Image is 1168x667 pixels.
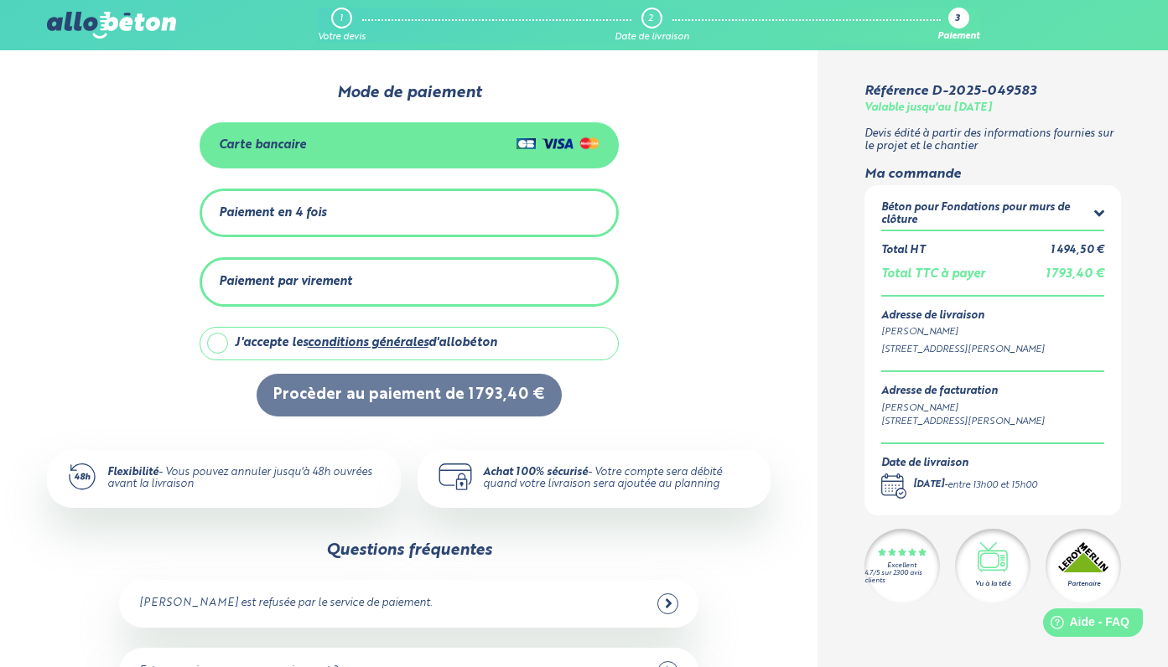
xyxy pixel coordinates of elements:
div: Adresse de livraison [881,310,1104,323]
div: [STREET_ADDRESS][PERSON_NAME] [881,343,1104,357]
div: Adresse de facturation [881,385,1045,398]
a: 1 Votre devis [318,8,366,43]
div: [STREET_ADDRESS][PERSON_NAME] [881,415,1045,429]
span: 1 793,40 € [1046,268,1104,280]
div: Date de livraison [615,32,689,43]
img: allobéton [47,12,176,39]
img: Cartes de crédit [517,133,600,153]
div: Valable jusqu'au [DATE] [864,102,992,115]
div: 3 [955,14,960,25]
div: [DATE] [913,478,944,493]
iframe: Help widget launcher [1019,602,1150,649]
div: Partenaire [1067,579,1100,589]
div: Carte bancaire [219,138,306,153]
div: entre 13h00 et 15h00 [947,478,1037,493]
div: J'accepte les d'allobéton [235,336,497,350]
div: Questions fréquentes [326,541,492,560]
button: Procèder au paiement de 1 793,40 € [257,374,562,416]
div: Votre devis [318,32,366,43]
p: Devis édité à partir des informations fournies sur le projet et le chantier [864,128,1121,153]
div: Excellent [887,562,916,570]
div: Béton pour Fondations pour murs de clôture [881,202,1094,226]
strong: Achat 100% sécurisé [483,467,588,478]
div: 4.7/5 sur 2300 avis clients [864,570,940,585]
div: Paiement [937,32,979,43]
div: 1 [340,13,343,24]
div: [PERSON_NAME] [881,401,1045,416]
a: conditions générales [308,337,428,349]
div: - Vous pouvez annuler jusqu'à 48h ouvrées avant la livraison [107,467,380,491]
div: Mode de paiement [191,84,626,102]
a: 2 Date de livraison [615,8,689,43]
div: 1 494,50 € [1051,245,1104,257]
div: 2 [648,13,653,24]
a: 3 Paiement [937,8,979,43]
div: Ma commande [864,167,1121,182]
div: [PERSON_NAME] [881,325,1104,339]
div: [PERSON_NAME] est refusée par le service de paiement. [139,597,432,610]
div: Total TTC à payer [881,267,985,282]
div: - Votre compte sera débité quand votre livraison sera ajoutée au planning [483,467,751,491]
strong: Flexibilité [107,467,158,478]
div: Référence D-2025-049583 [864,84,1036,99]
div: Paiement en 4 fois [219,206,326,220]
div: Paiement par virement [219,275,352,289]
div: - [913,478,1037,493]
div: Date de livraison [881,458,1037,470]
div: Total HT [881,245,925,257]
summary: Béton pour Fondations pour murs de clôture [881,202,1104,230]
div: Vu à la télé [975,579,1010,589]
